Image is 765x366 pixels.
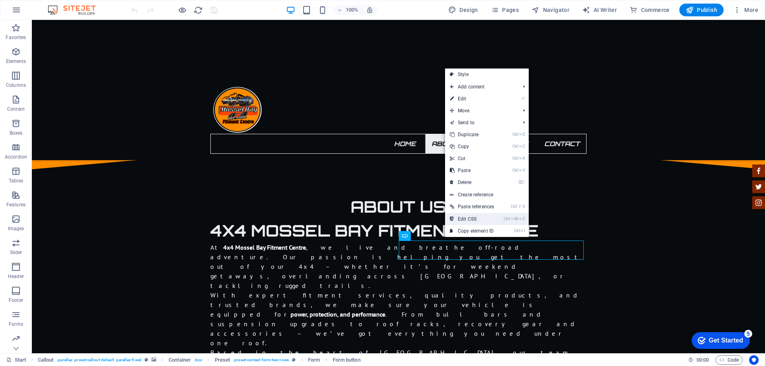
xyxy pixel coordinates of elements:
[518,180,525,185] i: ⌦
[518,204,522,209] i: ⇧
[215,355,230,365] span: Click to select. Double-click to edit
[8,225,24,232] p: Images
[445,4,481,16] div: Design (Ctrl+Alt+Y)
[519,168,525,173] i: V
[696,355,709,365] span: 00 00
[8,273,24,280] p: Header
[194,355,202,365] span: . box
[445,129,499,141] a: CtrlDDuplicate
[582,6,617,14] span: AI Writer
[46,5,106,15] img: Editor Logo
[448,6,478,14] span: Design
[626,4,673,16] button: Commerce
[519,156,525,161] i: X
[702,357,703,363] span: :
[233,355,289,365] span: . preset-contact-form-two-rows
[6,58,26,65] p: Elements
[686,6,717,14] span: Publish
[749,355,759,365] button: Usercentrics
[445,69,529,80] a: Style
[445,213,499,225] a: CtrlAltCEdit CSS
[512,168,519,173] i: Ctrl
[366,6,373,14] i: On resize automatically adjust zoom level to fit chosen device.
[445,93,499,105] a: ⏎Edit
[38,355,54,365] span: Click to select. Double-click to edit
[9,321,23,327] p: Forms
[292,358,296,362] i: This element is a customizable preset
[10,130,23,136] p: Boxes
[333,355,361,365] span: Click to select. Double-click to edit
[579,4,620,16] button: AI Writer
[733,6,758,14] span: More
[445,201,499,213] a: Ctrl⇧VPaste references
[521,96,525,101] i: ⏎
[504,216,510,221] i: Ctrl
[24,9,58,16] div: Get Started
[169,355,191,365] span: Click to select. Double-click to edit
[719,355,739,365] span: Code
[519,144,525,149] i: C
[491,6,519,14] span: Pages
[445,189,529,201] a: Create reference
[9,297,23,303] p: Footer
[514,228,520,233] i: Ctrl
[688,355,709,365] h6: Session time
[445,225,499,237] a: CtrlICopy element ID
[679,4,724,16] button: Publish
[9,178,23,184] p: Tables
[445,105,517,117] span: Move
[57,355,141,365] span: . parallax .preset-callout-default .parallax-fixed
[6,34,26,41] p: Favorites
[10,249,22,256] p: Slider
[630,6,670,14] span: Commerce
[730,4,761,16] button: More
[5,154,27,160] p: Accordion
[512,132,519,137] i: Ctrl
[521,228,525,233] i: I
[511,216,519,221] i: Alt
[522,204,525,209] i: V
[145,358,148,362] i: This element is a customizable preset
[512,144,519,149] i: Ctrl
[59,2,67,10] div: 5
[345,5,358,15] h6: 100%
[488,4,522,16] button: Pages
[716,355,743,365] button: Code
[445,153,499,164] a: CtrlXCut
[6,355,26,365] a: Click to cancel selection. Double-click to open Pages
[177,5,187,15] button: Click here to leave preview mode and continue editing
[333,5,362,15] button: 100%
[445,141,499,153] a: CtrlCCopy
[532,6,569,14] span: Navigator
[193,5,203,15] button: reload
[445,117,517,129] a: Send to
[194,6,203,15] i: Reload page
[512,156,519,161] i: Ctrl
[445,176,499,188] a: ⌦Delete
[445,81,517,93] span: Add content
[7,106,25,112] p: Content
[445,4,481,16] button: Design
[6,202,25,208] p: Features
[38,355,361,365] nav: breadcrumb
[519,132,525,137] i: D
[511,204,517,209] i: Ctrl
[151,358,156,362] i: This element contains a background
[445,164,499,176] a: CtrlVPaste
[308,355,320,365] span: Click to select. Double-click to edit
[528,4,573,16] button: Navigator
[6,4,65,21] div: Get Started 5 items remaining, 0% complete
[6,82,26,88] p: Columns
[519,216,525,221] i: C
